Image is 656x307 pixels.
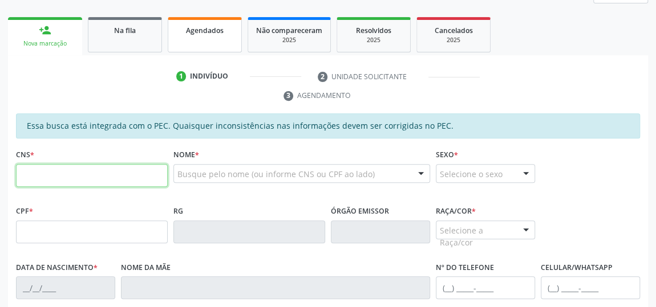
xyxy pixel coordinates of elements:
label: CNS [16,146,34,164]
div: Indivíduo [190,71,228,81]
span: Na fila [114,26,136,35]
input: (__) _____-_____ [541,276,640,299]
div: Essa busca está integrada com o PEC. Quaisquer inconsistências nas informações devem ser corrigid... [16,113,640,138]
div: person_add [39,24,51,36]
label: Celular/WhatsApp [541,259,613,277]
div: 2025 [425,36,482,44]
span: Não compareceram [256,26,322,35]
span: Resolvidos [356,26,391,35]
span: Selecione a Raça/cor [440,224,512,248]
label: Data de nascimento [16,259,98,277]
input: __/__/____ [16,276,115,299]
div: 2025 [256,36,322,44]
label: CPF [16,203,33,220]
span: Selecione o sexo [440,168,503,180]
div: 2025 [345,36,402,44]
div: 1 [176,71,187,81]
input: (__) _____-_____ [436,276,535,299]
label: Nome [173,146,199,164]
label: Sexo [436,146,458,164]
div: Nova marcação [16,39,74,48]
label: Nome da mãe [121,259,171,277]
label: RG [173,203,183,220]
span: Agendados [186,26,224,35]
label: Raça/cor [436,203,476,220]
span: Busque pelo nome (ou informe CNS ou CPF ao lado) [177,168,375,180]
span: Cancelados [435,26,473,35]
label: Nº do Telefone [436,259,494,277]
label: Órgão emissor [331,203,389,220]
